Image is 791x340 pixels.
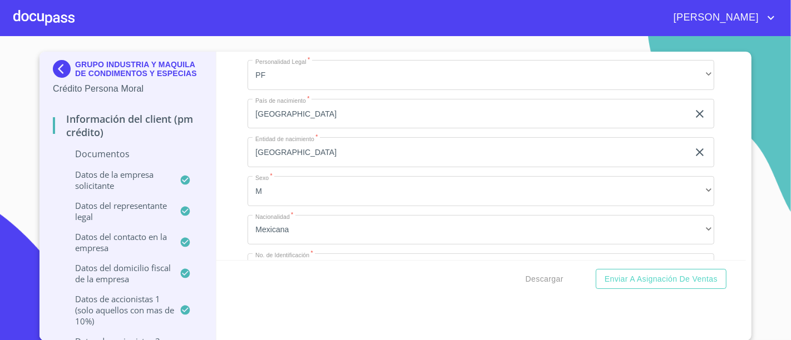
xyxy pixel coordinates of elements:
[248,215,714,245] div: Mexicana
[693,107,706,121] button: clear input
[665,9,764,27] span: [PERSON_NAME]
[53,148,202,160] p: Documentos
[53,82,202,96] p: Crédito Persona Moral
[53,112,202,139] p: Información del Client (PM crédito)
[248,60,714,90] div: PF
[526,272,563,286] span: Descargar
[605,272,718,286] span: Enviar a Asignación de Ventas
[693,146,706,159] button: clear input
[596,269,726,289] button: Enviar a Asignación de Ventas
[665,9,778,27] button: account of current user
[75,60,202,78] p: GRUPO INDUSTRIA Y MAQUILA DE CONDIMENTOS Y ESPECIAS
[53,60,202,82] div: GRUPO INDUSTRIA Y MAQUILA DE CONDIMENTOS Y ESPECIAS
[248,176,714,206] div: M
[53,231,180,253] p: Datos del contacto en la empresa
[53,262,180,284] p: Datos del domicilio fiscal de la empresa
[53,200,180,222] p: Datos del representante legal
[53,60,75,78] img: Docupass spot blue
[53,169,180,191] p: Datos de la empresa solicitante
[53,293,180,327] p: Datos de accionistas 1 (solo aquellos con mas de 10%)
[521,269,568,289] button: Descargar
